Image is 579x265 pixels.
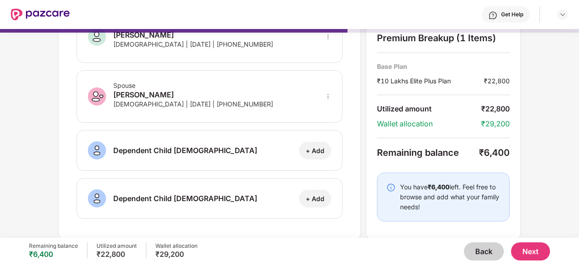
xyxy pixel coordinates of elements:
[29,250,78,259] div: ₹6,400
[511,242,550,260] button: Next
[479,147,510,158] div: ₹6,400
[113,100,273,108] div: [DEMOGRAPHIC_DATA] | [DATE] | [PHONE_NUMBER]
[113,82,273,89] div: Spouse
[377,147,479,158] div: Remaining balance
[306,194,324,203] div: + Add
[11,9,70,20] img: New Pazcare Logo
[481,119,510,129] div: ₹29,200
[113,145,257,156] div: Dependent Child [DEMOGRAPHIC_DATA]
[88,189,106,207] img: svg+xml;base64,PHN2ZyB3aWR0aD0iNDAiIGhlaWdodD0iNDAiIHZpZXdCb3g9IjAgMCA0MCA0MCIgZmlsbD0ibm9uZSIgeG...
[29,242,78,250] div: Remaining balance
[481,104,510,114] div: ₹22,800
[377,62,510,71] div: Base Plan
[113,29,273,40] div: [PERSON_NAME]
[488,11,497,20] img: svg+xml;base64,PHN2ZyBpZD0iSGVscC0zMngzMiIgeG1sbnM9Imh0dHA6Ly93d3cudzMub3JnLzIwMDAvc3ZnIiB3aWR0aD...
[96,250,137,259] div: ₹22,800
[113,40,273,48] div: [DEMOGRAPHIC_DATA] | [DATE] | [PHONE_NUMBER]
[400,182,500,212] div: You have left. Feel free to browse and add what your family needs!
[88,141,106,159] img: svg+xml;base64,PHN2ZyB3aWR0aD0iNDAiIGhlaWdodD0iNDAiIHZpZXdCb3g9IjAgMCA0MCA0MCIgZmlsbD0ibm9uZSIgeG...
[484,76,510,86] div: ₹22,800
[113,193,257,204] div: Dependent Child [DEMOGRAPHIC_DATA]
[155,250,198,259] div: ₹29,200
[88,87,106,106] img: svg+xml;base64,PHN2ZyB3aWR0aD0iNDAiIGhlaWdodD0iNDAiIHZpZXdCb3g9IjAgMCA0MCA0MCIgZmlsbD0ibm9uZSIgeG...
[501,11,523,18] div: Get Help
[306,146,324,155] div: + Add
[325,93,331,100] span: more
[377,33,510,43] div: Premium Breakup (1 Items)
[113,89,273,100] div: [PERSON_NAME]
[559,11,566,18] img: svg+xml;base64,PHN2ZyBpZD0iRHJvcGRvd24tMzJ4MzIiIHhtbG5zPSJodHRwOi8vd3d3LnczLm9yZy8yMDAwL3N2ZyIgd2...
[428,183,449,191] b: ₹6,400
[377,119,481,129] div: Wallet allocation
[377,76,484,86] div: ₹10 Lakhs Elite Plus Plan
[88,28,106,46] img: svg+xml;base64,PHN2ZyB3aWR0aD0iNDAiIGhlaWdodD0iNDAiIHZpZXdCb3g9IjAgMCA0MCA0MCIgZmlsbD0ibm9uZSIgeG...
[96,242,137,250] div: Utilized amount
[377,104,481,114] div: Utilized amount
[325,34,331,40] span: more
[386,183,396,192] img: svg+xml;base64,PHN2ZyBpZD0iSW5mby0yMHgyMCIgeG1sbnM9Imh0dHA6Ly93d3cudzMub3JnLzIwMDAvc3ZnIiB3aWR0aD...
[155,242,198,250] div: Wallet allocation
[464,242,504,260] button: Back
